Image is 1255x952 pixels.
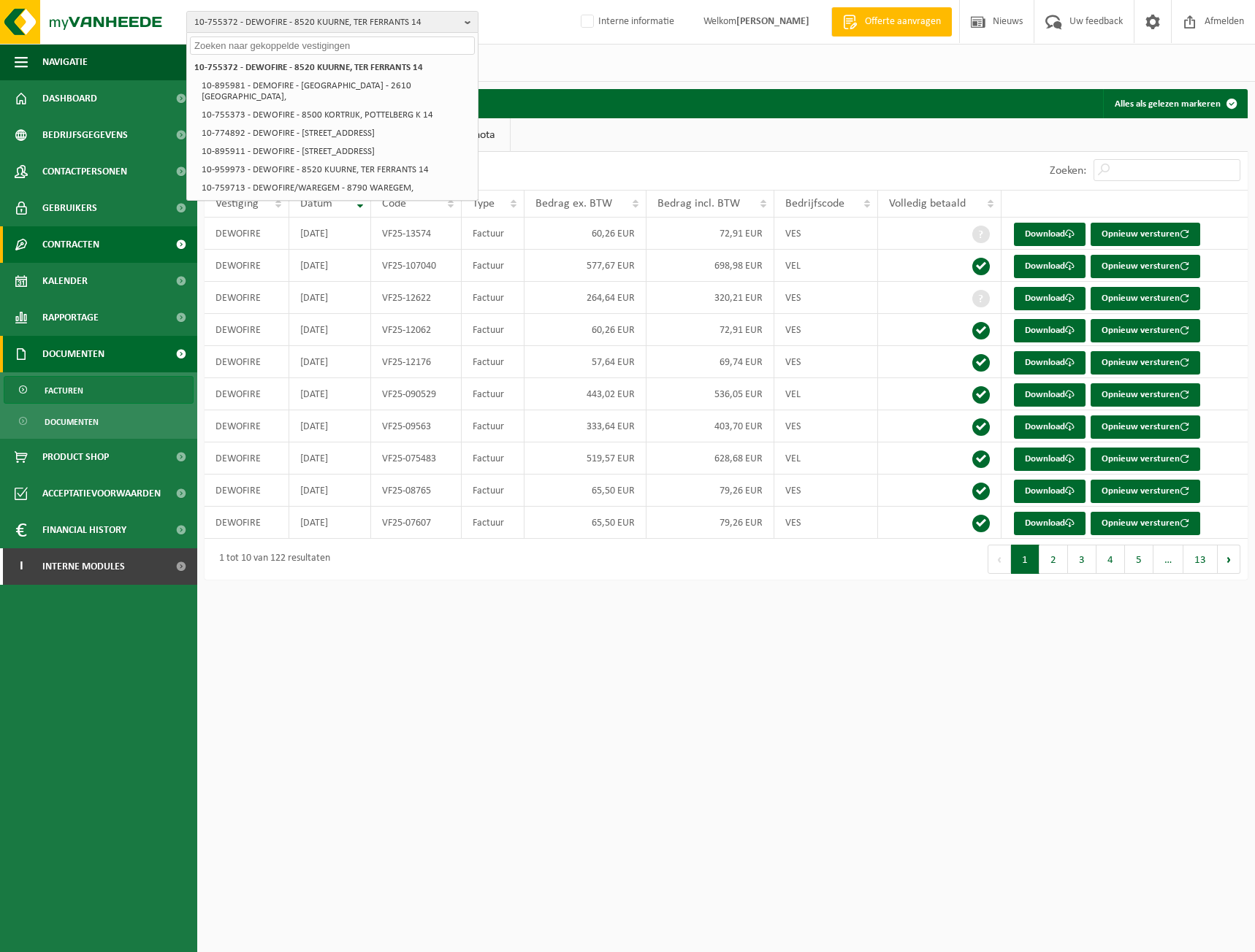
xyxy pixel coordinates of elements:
[1091,480,1200,503] button: Opnieuw versturen
[1153,545,1183,574] span: …
[462,507,524,539] td: Factuur
[1096,545,1125,574] button: 4
[1014,223,1086,246] a: Download
[371,314,462,346] td: VF25-12062
[462,475,524,507] td: Factuur
[205,378,289,410] td: DEWOFIRE
[371,282,462,314] td: VF25-12622
[774,410,878,442] td: VES
[462,410,524,442] td: Factuur
[371,475,462,507] td: VF25-08765
[646,218,775,250] td: 72,91 EUR
[1091,223,1200,246] button: Opnieuw versturen
[889,198,966,210] span: Volledig betaald
[197,161,475,179] li: 10-959973 - DEWOFIRE - 8520 KUURNE, TER FERRANTS 14
[774,346,878,378] td: VES
[205,475,289,507] td: DEWOFIRE
[646,378,775,410] td: 536,05 EUR
[462,250,524,282] td: Factuur
[194,63,423,72] strong: 10-755372 - DEWOFIRE - 8520 KUURNE, TER FERRANTS 14
[45,408,99,436] span: Documenten
[289,475,371,507] td: [DATE]
[1091,415,1200,439] button: Opnieuw versturen
[646,346,775,378] td: 69,74 EUR
[1014,319,1086,342] a: Download
[205,282,289,314] td: DEWOFIRE
[289,410,371,442] td: [DATE]
[1091,319,1200,342] button: Opnieuw versturen
[371,218,462,250] td: VF25-13574
[190,37,475,55] input: Zoeken naar gekoppelde vestigingen
[524,250,646,282] td: 577,67 EUR
[524,314,646,346] td: 60,26 EUR
[1091,351,1200,375] button: Opnieuw versturen
[774,314,878,346] td: VES
[205,218,289,250] td: DEWOFIRE
[371,378,462,410] td: VF25-090529
[1183,545,1218,574] button: 13
[524,346,646,378] td: 57,64 EUR
[197,106,475,124] li: 10-755373 - DEWOFIRE - 8500 KORTRIJK, POTTELBERG K 14
[524,218,646,250] td: 60,26 EUR
[289,218,371,250] td: [DATE]
[524,410,646,442] td: 333,64 EUR
[4,376,194,404] a: Facturen
[1050,165,1086,177] label: Zoeken:
[1218,545,1240,574] button: Next
[205,314,289,346] td: DEWOFIRE
[462,282,524,314] td: Factuur
[371,507,462,539] td: VF25-07607
[785,198,844,210] span: Bedrijfscode
[646,410,775,442] td: 403,70 EUR
[197,142,475,161] li: 10-895911 - DEWOFIRE - [STREET_ADDRESS]
[524,475,646,507] td: 65,50 EUR
[578,11,674,33] label: Interne informatie
[774,507,878,539] td: VES
[774,218,878,250] td: VES
[1068,545,1096,574] button: 3
[646,507,775,539] td: 79,26 EUR
[646,282,775,314] td: 320,21 EUR
[1040,545,1068,574] button: 2
[289,314,371,346] td: [DATE]
[186,11,478,33] button: 10-755372 - DEWOFIRE - 8520 KUURNE, TER FERRANTS 14
[1103,89,1246,118] button: Alles als gelezen markeren
[371,346,462,378] td: VF25-12176
[42,475,161,512] span: Acceptatievoorwaarden
[1011,545,1040,574] button: 1
[1125,545,1153,574] button: 5
[1014,480,1086,503] a: Download
[774,282,878,314] td: VES
[646,250,775,282] td: 698,98 EUR
[289,442,371,475] td: [DATE]
[473,198,495,210] span: Type
[42,548,125,585] span: Interne modules
[194,12,459,34] span: 10-755372 - DEWOFIRE - 8520 KUURNE, TER FERRANTS 14
[524,507,646,539] td: 65,50 EUR
[1014,512,1086,535] a: Download
[215,198,259,210] span: Vestiging
[205,410,289,442] td: DEWOFIRE
[1091,255,1200,278] button: Opnieuw versturen
[462,314,524,346] td: Factuur
[212,546,330,572] div: 1 tot 10 van 122 resultaten
[462,378,524,410] td: Factuur
[1091,383,1200,407] button: Opnieuw versturen
[1014,448,1086,471] a: Download
[289,378,371,410] td: [DATE]
[42,512,126,548] span: Financial History
[1014,351,1086,375] a: Download
[289,282,371,314] td: [DATE]
[462,442,524,475] td: Factuur
[15,548,28,585] span: I
[371,410,462,442] td: VF25-09563
[205,346,289,378] td: DEWOFIRE
[646,475,775,507] td: 79,26 EUR
[524,282,646,314] td: 264,64 EUR
[646,314,775,346] td: 72,91 EUR
[524,378,646,410] td: 443,02 EUR
[42,44,88,80] span: Navigatie
[289,250,371,282] td: [DATE]
[1014,287,1086,310] a: Download
[861,15,945,29] span: Offerte aanvragen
